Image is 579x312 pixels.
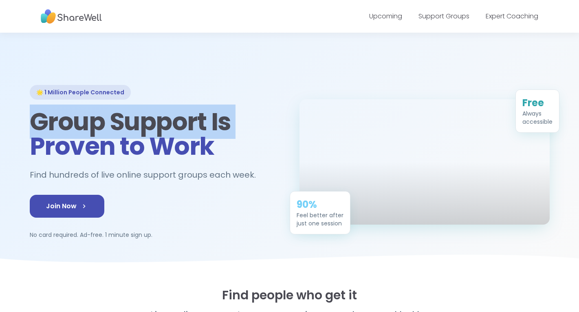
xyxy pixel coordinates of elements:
span: Join Now [46,201,88,211]
a: Support Groups [418,11,469,21]
div: Always accessible [522,109,553,126]
a: Upcoming [369,11,402,21]
a: Expert Coaching [486,11,538,21]
p: No card required. Ad-free. 1 minute sign up. [30,231,280,239]
h2: Find people who get it [30,288,550,303]
div: Feel better after just one session [297,211,343,227]
div: 90% [297,198,343,211]
h2: Find hundreds of live online support groups each week. [30,168,264,182]
div: Free [522,96,553,109]
span: Proven to Work [30,129,214,163]
h1: Group Support Is [30,109,280,158]
a: Join Now [30,195,104,218]
img: ShareWell Nav Logo [41,5,102,28]
div: 🌟 1 Million People Connected [30,85,131,100]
